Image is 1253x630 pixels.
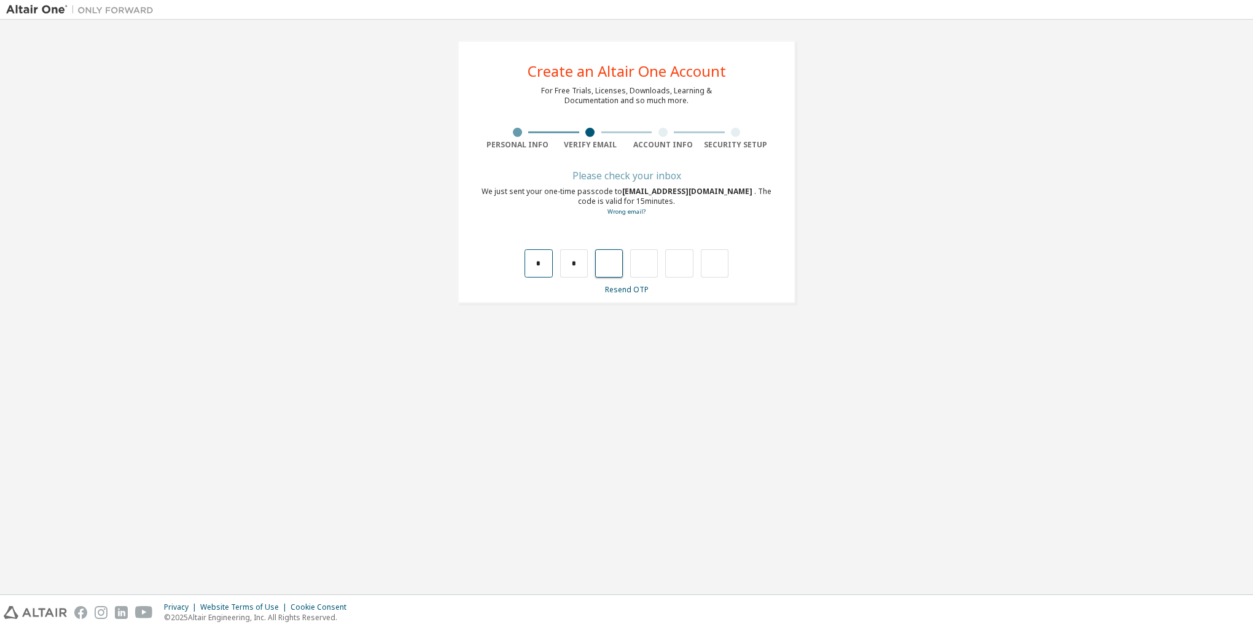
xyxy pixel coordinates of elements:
div: We just sent your one-time passcode to . The code is valid for 15 minutes. [481,187,772,217]
div: Verify Email [554,140,627,150]
div: Personal Info [481,140,554,150]
div: Cookie Consent [291,602,354,612]
img: linkedin.svg [115,606,128,619]
div: Website Terms of Use [200,602,291,612]
img: altair_logo.svg [4,606,67,619]
div: Create an Altair One Account [528,64,726,79]
span: [EMAIL_ADDRESS][DOMAIN_NAME] [622,186,754,196]
img: instagram.svg [95,606,107,619]
p: © 2025 Altair Engineering, Inc. All Rights Reserved. [164,612,354,623]
div: Please check your inbox [481,172,772,179]
img: youtube.svg [135,606,153,619]
a: Resend OTP [605,284,649,295]
div: Account Info [626,140,700,150]
div: For Free Trials, Licenses, Downloads, Learning & Documentation and so much more. [541,86,712,106]
div: Privacy [164,602,200,612]
img: facebook.svg [74,606,87,619]
div: Security Setup [700,140,773,150]
a: Go back to the registration form [607,208,646,216]
img: Altair One [6,4,160,16]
